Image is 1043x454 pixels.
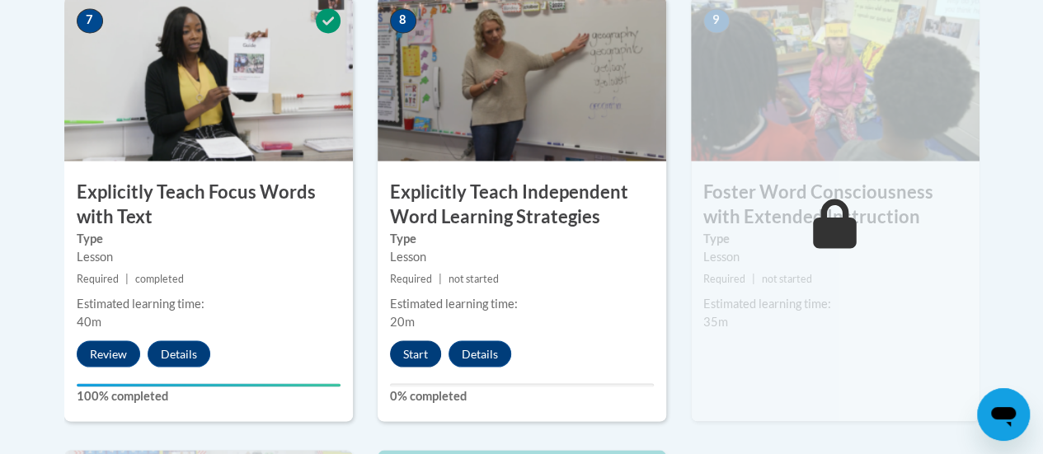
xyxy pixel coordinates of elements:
label: Type [703,229,967,247]
span: 40m [77,314,101,328]
h3: Foster Word Consciousness with Extended Instruction [691,179,980,230]
div: Estimated learning time: [390,294,654,312]
button: Details [148,340,210,367]
label: 100% completed [77,386,341,405]
span: not started [449,272,499,284]
div: Estimated learning time: [77,294,341,312]
div: Lesson [77,247,341,265]
span: not started [762,272,812,284]
span: Required [390,272,432,284]
h3: Explicitly Teach Focus Words with Text [64,179,353,230]
div: Lesson [390,247,654,265]
label: 0% completed [390,386,654,405]
label: Type [390,229,654,247]
span: 8 [390,8,416,33]
button: Start [390,340,441,367]
span: 35m [703,314,728,328]
span: 9 [703,8,730,33]
span: Required [703,272,745,284]
label: Type [77,229,341,247]
span: completed [135,272,184,284]
span: 20m [390,314,415,328]
h3: Explicitly Teach Independent Word Learning Strategies [378,179,666,230]
span: | [752,272,755,284]
span: 7 [77,8,103,33]
div: Your progress [77,383,341,386]
span: | [439,272,442,284]
button: Details [449,340,511,367]
span: Required [77,272,119,284]
iframe: Button to launch messaging window [977,388,1030,441]
div: Estimated learning time: [703,294,967,312]
span: | [125,272,129,284]
div: Lesson [703,247,967,265]
button: Review [77,340,140,367]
